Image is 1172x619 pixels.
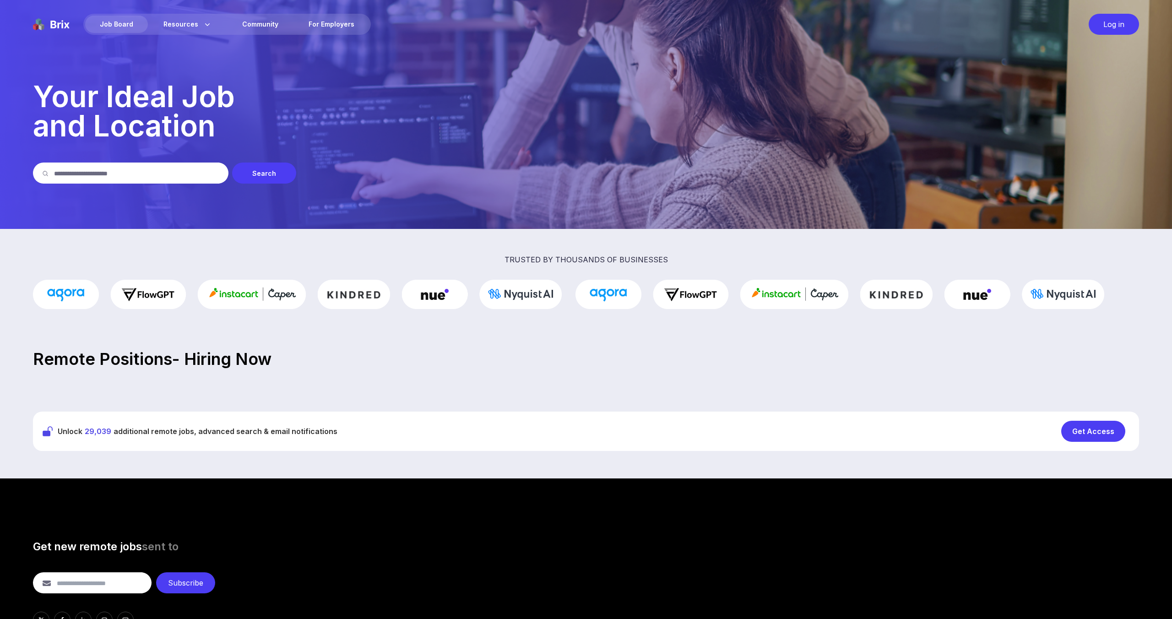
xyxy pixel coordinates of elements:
[33,82,1139,141] p: Your Ideal Job and Location
[156,572,215,593] div: Subscribe
[85,427,111,436] span: 29,039
[58,426,337,437] span: Unlock additional remote jobs, advanced search & email notifications
[1089,14,1139,35] div: Log in
[149,16,227,33] div: Resources
[1061,421,1125,442] div: Get Access
[294,16,369,33] a: For Employers
[228,16,293,33] a: Community
[1084,14,1139,35] a: Log in
[85,16,148,33] div: Job Board
[142,540,179,553] span: sent to
[33,539,1139,554] h3: Get new remote jobs
[1061,421,1130,442] a: Get Access
[232,163,296,184] div: Search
